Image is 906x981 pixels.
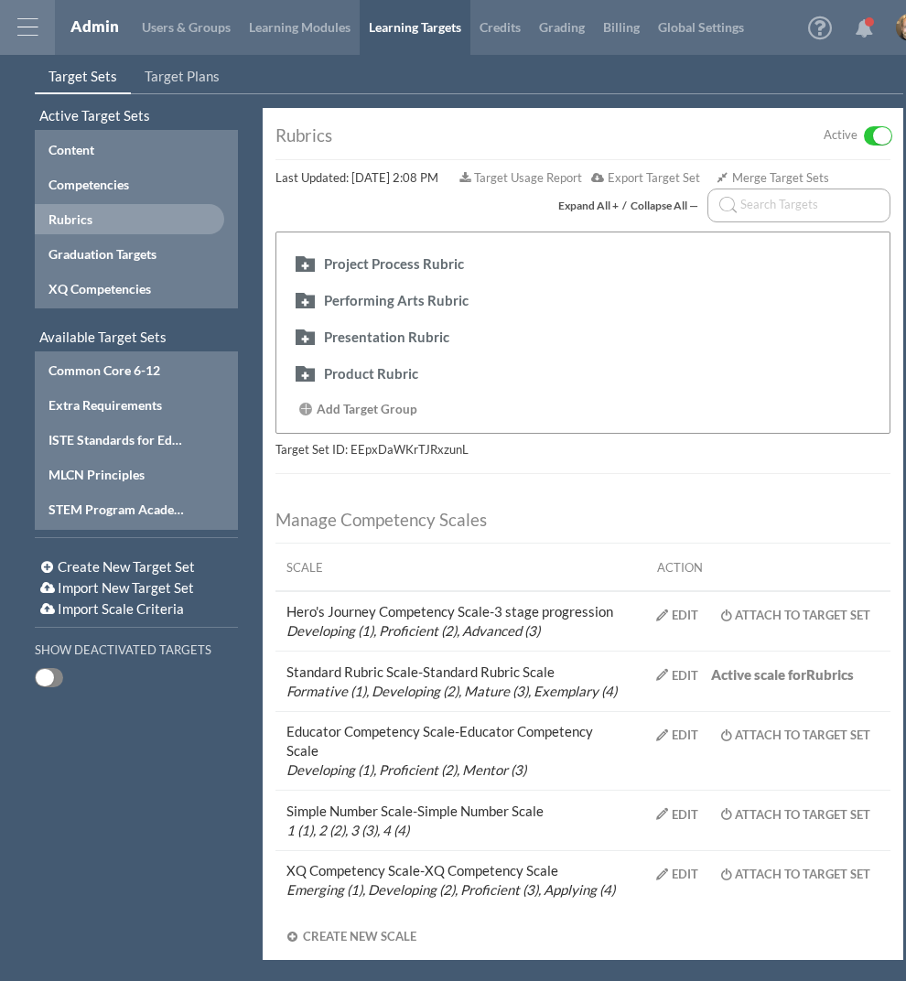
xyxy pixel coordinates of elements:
[49,361,189,380] div: Common Core 6-12
[35,643,211,657] h6: Show Deactivated Targets
[672,807,698,822] div: Edit
[709,167,835,189] button: Merge Target Sets
[49,465,189,484] div: MLCN Principles
[707,189,890,222] input: Search Targets
[39,107,150,124] span: Active Target Sets
[58,600,184,617] span: Import Scale Criteria
[303,929,416,943] span: Create New Scale
[286,560,323,575] span: Scale
[275,440,890,459] div: Target Set ID: EEpxDaWKrTJRxzunL
[275,711,637,791] td: Educator Competency Scale - Educator Competency Scale
[672,728,698,742] div: Edit
[35,59,131,94] a: Target Sets
[735,608,870,622] div: Attach to Target Set
[622,196,627,215] span: /
[647,602,707,627] button: Edit
[275,167,890,189] div: Last Updated: [DATE] 2:08 PM
[49,430,189,449] div: ISTE Standards for Educators (Teacher Only)
[275,850,637,910] td: XQ Competency Scale - XQ Competency Scale
[324,291,469,310] div: Performing Arts Rubric
[39,329,167,345] span: Available Target Sets
[474,168,582,188] span: Target Usage Report
[813,126,864,146] label: Active
[286,822,409,838] em: 1 (1), 2 (2), 3 (3), 4 (4)
[711,665,854,685] div: Rubrics
[35,598,189,620] button: Import Scale Criteria
[49,244,189,264] div: Graduation Targets
[49,395,189,415] div: Extra Requirements
[873,127,891,145] span: ON
[711,722,880,747] button: Attach to Target Set
[732,170,829,185] span: Merge Target Sets
[647,802,707,826] button: Edit
[70,16,119,36] a: Admin
[324,328,449,347] div: Presentation Rubric
[735,867,870,881] div: Attach to Target Set
[711,602,880,627] button: Attach to Target Set
[131,59,233,94] a: Target Plans
[608,170,700,185] span: Export Target Set
[49,175,189,194] div: Competencies
[585,167,706,189] button: Export Target Set
[49,140,189,159] div: Content
[58,558,195,575] span: Create New Target Set
[145,68,220,84] span: Target Plans
[49,279,189,298] div: XQ Competencies
[657,560,703,575] span: Action
[647,663,707,687] button: Edit
[631,196,698,215] div: Collapse All —
[35,556,200,577] button: Create New Target Set
[286,761,526,778] em: Developing (1), Proficient (2), Mentor (3)
[58,579,194,596] span: Import New Target Set
[647,722,707,747] button: Edit
[711,861,880,886] button: Attach to Target Set
[49,68,117,84] span: Target Sets
[275,652,637,712] td: Standard Rubric Scale - Standard Rubric Scale
[36,669,54,686] span: OFF
[275,509,487,530] span: Manage Competency Scales
[286,622,540,639] em: Developing (1), Proficient (2), Advanced (3)
[647,861,707,886] button: Edit
[711,666,806,683] span: Active scale for
[324,254,464,274] div: Project Process Rubric
[317,402,417,416] span: Add Target Group
[672,867,698,881] div: Edit
[324,364,418,383] div: Product Rubric
[49,210,189,229] div: Rubrics
[286,683,617,699] em: Formative (1), Developing (2), Mature (3), Exemplary (4)
[672,608,698,622] div: Edit
[558,196,619,215] div: Expand All +
[286,881,615,898] em: Emerging (1), Developing (2), Proficient (3), Applying (4)
[711,802,880,826] button: Attach to Target Set
[35,577,200,598] button: Import New Target Set
[735,807,870,822] div: Attach to Target Set
[275,923,426,948] button: Create New Scale
[275,591,637,652] td: Hero's Journey Competency Scale - 3 stage progression
[735,728,870,742] div: Attach to Target Set
[672,668,698,683] div: Edit
[275,126,332,146] div: Rubrics
[49,500,189,519] div: STEM Program Academic Expectations
[275,791,637,851] td: Simple Number Scale - Simple Number Scale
